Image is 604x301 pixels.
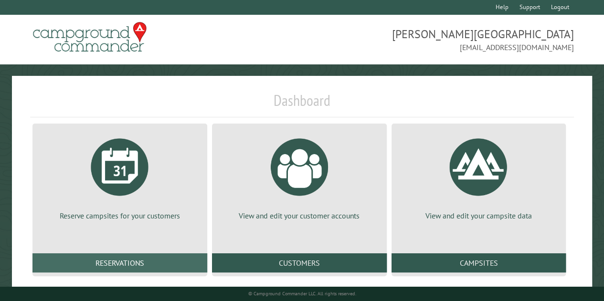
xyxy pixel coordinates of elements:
a: View and edit your customer accounts [223,131,375,221]
p: Reserve campsites for your customers [44,210,196,221]
small: © Campground Commander LLC. All rights reserved. [248,291,356,297]
a: Reservations [32,253,207,272]
img: Campground Commander [30,19,149,56]
p: View and edit your customer accounts [223,210,375,221]
p: View and edit your campsite data [403,210,555,221]
a: Campsites [392,253,566,272]
a: Customers [212,253,387,272]
a: Reserve campsites for your customers [44,131,196,221]
h1: Dashboard [30,91,574,117]
span: [PERSON_NAME][GEOGRAPHIC_DATA] [EMAIL_ADDRESS][DOMAIN_NAME] [302,26,574,53]
a: View and edit your campsite data [403,131,555,221]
